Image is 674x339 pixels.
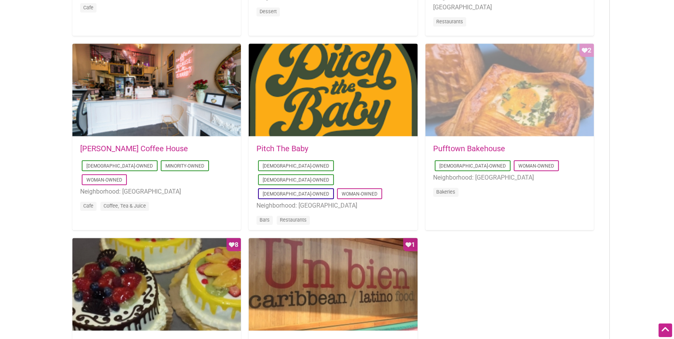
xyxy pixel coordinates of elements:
[433,144,505,153] a: Pufftown Bakehouse
[342,191,377,197] a: Woman-Owned
[436,189,455,195] a: Bakeries
[280,217,307,223] a: Restaurants
[260,9,277,14] a: Dessert
[439,163,506,169] a: [DEMOGRAPHIC_DATA]-Owned
[104,203,146,209] a: Coffee, Tea & Juice
[263,163,329,169] a: [DEMOGRAPHIC_DATA]-Owned
[263,177,329,183] a: [DEMOGRAPHIC_DATA]-Owned
[436,19,463,24] a: Restaurants
[260,217,270,223] a: Bars
[263,191,329,197] a: [DEMOGRAPHIC_DATA]-Owned
[86,177,122,183] a: Woman-Owned
[86,163,153,169] a: [DEMOGRAPHIC_DATA]-Owned
[518,163,554,169] a: Woman-Owned
[83,203,93,209] a: Cafe
[433,173,586,183] li: Neighborhood: [GEOGRAPHIC_DATA]
[256,144,308,153] a: Pitch The Baby
[165,163,204,169] a: Minority-Owned
[80,187,233,197] li: Neighborhood: [GEOGRAPHIC_DATA]
[83,5,93,10] a: Cafe
[256,201,409,211] li: Neighborhood: [GEOGRAPHIC_DATA]
[658,323,672,337] div: Scroll Back to Top
[80,144,188,153] a: [PERSON_NAME] Coffee House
